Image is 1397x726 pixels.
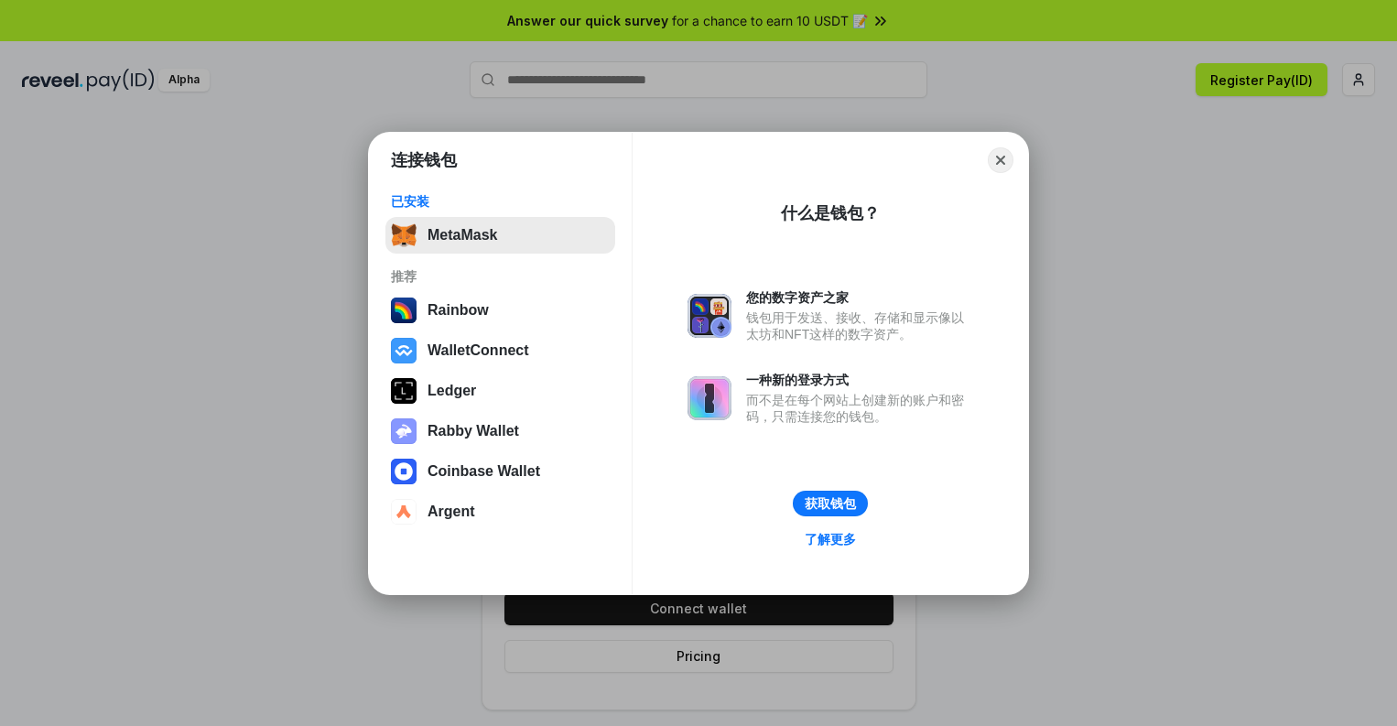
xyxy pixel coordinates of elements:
img: svg+xml,%3Csvg%20width%3D%2228%22%20height%3D%2228%22%20viewBox%3D%220%200%2028%2028%22%20fill%3D... [391,459,417,484]
div: 而不是在每个网站上创建新的账户和密码，只需连接您的钱包。 [746,392,973,425]
button: Rabby Wallet [385,413,615,450]
img: svg+xml,%3Csvg%20xmlns%3D%22http%3A%2F%2Fwww.w3.org%2F2000%2Fsvg%22%20fill%3D%22none%22%20viewBox... [688,376,731,420]
div: 推荐 [391,268,610,285]
div: Rainbow [428,302,489,319]
div: Ledger [428,383,476,399]
button: Coinbase Wallet [385,453,615,490]
div: 了解更多 [805,531,856,547]
img: svg+xml,%3Csvg%20width%3D%2228%22%20height%3D%2228%22%20viewBox%3D%220%200%2028%2028%22%20fill%3D... [391,338,417,363]
div: 您的数字资产之家 [746,289,973,306]
a: 了解更多 [794,527,867,551]
div: 钱包用于发送、接收、存储和显示像以太坊和NFT这样的数字资产。 [746,309,973,342]
button: MetaMask [385,217,615,254]
div: Coinbase Wallet [428,463,540,480]
div: Argent [428,504,475,520]
img: svg+xml,%3Csvg%20xmlns%3D%22http%3A%2F%2Fwww.w3.org%2F2000%2Fsvg%22%20fill%3D%22none%22%20viewBox... [688,294,731,338]
img: svg+xml,%3Csvg%20width%3D%2228%22%20height%3D%2228%22%20viewBox%3D%220%200%2028%2028%22%20fill%3D... [391,499,417,525]
div: 获取钱包 [805,495,856,512]
button: Rainbow [385,292,615,329]
div: 已安装 [391,193,610,210]
button: 获取钱包 [793,491,868,516]
h1: 连接钱包 [391,149,457,171]
img: svg+xml,%3Csvg%20width%3D%22120%22%20height%3D%22120%22%20viewBox%3D%220%200%20120%20120%22%20fil... [391,298,417,323]
button: Close [988,147,1013,173]
button: Ledger [385,373,615,409]
button: WalletConnect [385,332,615,369]
div: MetaMask [428,227,497,244]
button: Argent [385,493,615,530]
img: svg+xml,%3Csvg%20xmlns%3D%22http%3A%2F%2Fwww.w3.org%2F2000%2Fsvg%22%20fill%3D%22none%22%20viewBox... [391,418,417,444]
div: 一种新的登录方式 [746,372,973,388]
div: 什么是钱包？ [781,202,880,224]
div: WalletConnect [428,342,529,359]
div: Rabby Wallet [428,423,519,439]
img: svg+xml,%3Csvg%20xmlns%3D%22http%3A%2F%2Fwww.w3.org%2F2000%2Fsvg%22%20width%3D%2228%22%20height%3... [391,378,417,404]
img: svg+xml,%3Csvg%20fill%3D%22none%22%20height%3D%2233%22%20viewBox%3D%220%200%2035%2033%22%20width%... [391,222,417,248]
